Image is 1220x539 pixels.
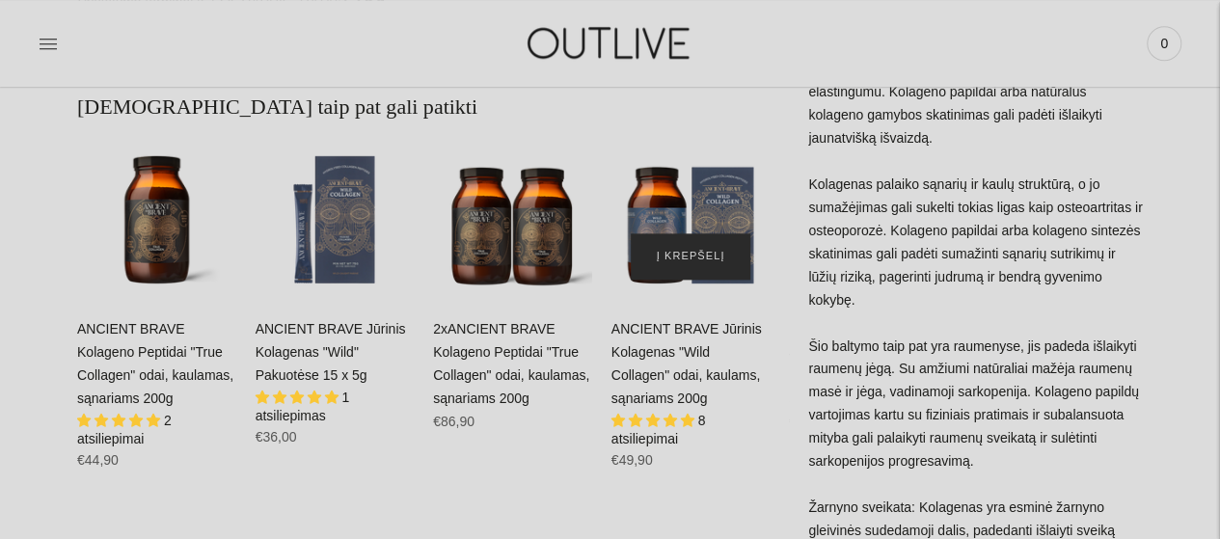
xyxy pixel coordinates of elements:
a: ANCIENT BRAVE Kolageno Peptidai "True Collagen" odai, kaulamas, sąnariams 200g [77,321,233,406]
a: ANCIENT BRAVE Jūrinis Kolagenas [611,140,771,299]
span: Į krepšelį [657,247,725,266]
span: 5.00 stars [77,413,164,428]
span: €44,90 [77,452,119,468]
a: ANCIENT BRAVE Kolageno Peptidai [77,140,236,299]
span: 5.00 stars [256,390,342,405]
a: ANCIENT BRAVE Jūrinis Kolagenas "Wild Collagen" odai, kaulams, sąnariams 200g [611,321,762,406]
span: €36,00 [256,429,297,445]
img: OUTLIVE [490,10,731,76]
a: 2xANCIENT BRAVE Kolageno Peptidai [433,140,592,299]
span: 8 atsiliepimai [611,413,706,447]
button: Į krepšelį [631,233,751,280]
span: 1 atsiliepimas [256,390,350,424]
span: €49,90 [611,452,653,468]
h2: [DEMOGRAPHIC_DATA] taip pat gali patikti [77,93,770,121]
a: ANCIENT BRAVE Jūrinis Kolagenas [256,140,415,299]
a: 2xANCIENT BRAVE Kolageno Peptidai "True Collagen" odai, kaulamas, sąnariams 200g [433,321,589,406]
span: 4.88 stars [611,413,698,428]
a: ANCIENT BRAVE Jūrinis Kolagenas "Wild" Pakuotėse 15 x 5g [256,321,406,383]
span: 2 atsiliepimai [77,413,172,447]
span: €86,90 [433,414,474,429]
a: 0 [1147,22,1181,65]
span: 0 [1151,30,1178,57]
